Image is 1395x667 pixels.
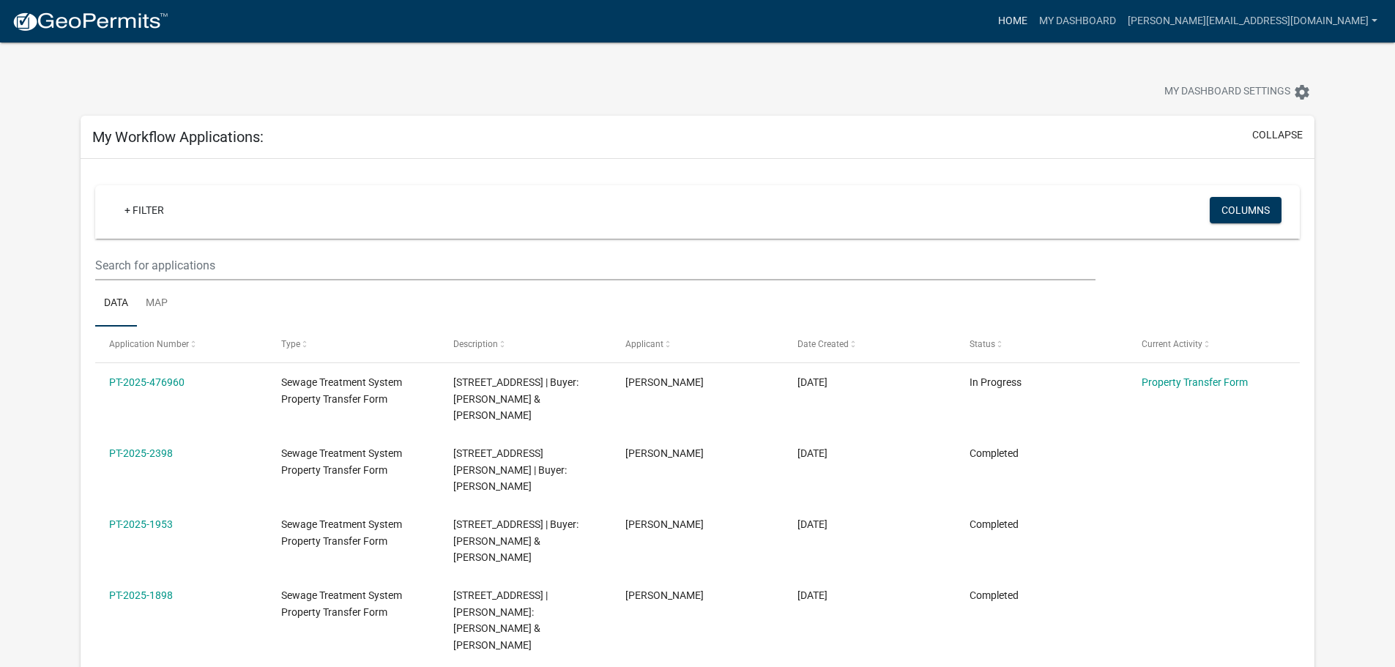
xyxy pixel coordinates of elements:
[970,376,1022,388] span: In Progress
[137,280,176,327] a: Map
[797,518,827,530] span: 08/04/2025
[784,327,956,362] datatable-header-cell: Date Created
[1122,7,1383,35] a: [PERSON_NAME][EMAIL_ADDRESS][DOMAIN_NAME]
[281,518,402,547] span: Sewage Treatment System Property Transfer Form
[1293,83,1311,101] i: settings
[281,589,402,618] span: Sewage Treatment System Property Transfer Form
[439,327,611,362] datatable-header-cell: Description
[611,327,784,362] datatable-header-cell: Applicant
[109,518,173,530] a: PT-2025-1953
[281,447,402,476] span: Sewage Treatment System Property Transfer Form
[453,447,567,493] span: 41204 ENGSTROM BEACH RD | Buyer: Nicole Olson-Bratlie
[281,339,300,349] span: Type
[1033,7,1122,35] a: My Dashboard
[267,327,439,362] datatable-header-cell: Type
[970,447,1019,459] span: Completed
[109,447,173,459] a: PT-2025-2398
[797,447,827,459] span: 09/08/2025
[625,589,704,601] span: Haley Lueders
[95,250,1095,280] input: Search for applications
[992,7,1033,35] a: Home
[453,589,548,651] span: 1413 HOOT LAKE DR | Buyer: Kathryn & Kevin Cochran
[95,280,137,327] a: Data
[281,376,402,405] span: Sewage Treatment System Property Transfer Form
[1164,83,1290,101] span: My Dashboard Settings
[1142,376,1248,388] a: Property Transfer Form
[970,518,1019,530] span: Completed
[1252,127,1303,143] button: collapse
[92,128,264,146] h5: My Workflow Applications:
[1127,327,1299,362] datatable-header-cell: Current Activity
[625,518,704,530] span: Haley Lueders
[453,376,579,422] span: 49981 FISH LAKE RD | Buyer: Chad & Mikala Hoge
[109,339,189,349] span: Application Number
[970,339,995,349] span: Status
[797,589,827,601] span: 07/30/2025
[625,376,704,388] span: Haley Lueders
[970,589,1019,601] span: Completed
[1210,197,1281,223] button: Columns
[797,376,827,388] span: 09/11/2025
[109,376,185,388] a: PT-2025-476960
[113,197,176,223] a: + Filter
[1153,78,1323,106] button: My Dashboard Settingssettings
[453,518,579,564] span: 31587 380TH ST | Buyer: Eric & Jeannie Christians
[453,339,498,349] span: Description
[109,589,173,601] a: PT-2025-1898
[955,327,1127,362] datatable-header-cell: Status
[1142,339,1202,349] span: Current Activity
[625,339,663,349] span: Applicant
[95,327,267,362] datatable-header-cell: Application Number
[797,339,849,349] span: Date Created
[625,447,704,459] span: Haley Lueders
